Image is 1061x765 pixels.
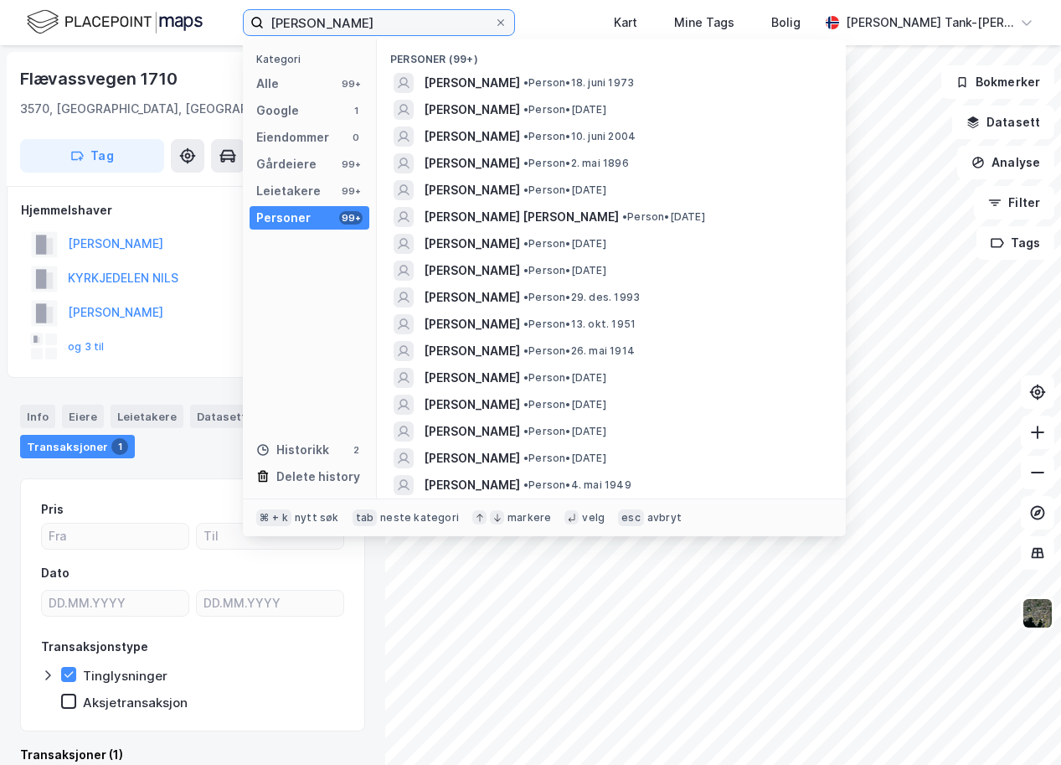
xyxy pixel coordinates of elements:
[523,371,606,385] span: Person • [DATE]
[256,101,299,121] div: Google
[523,478,528,491] span: •
[83,668,167,684] div: Tinglysninger
[957,146,1054,179] button: Analyse
[952,106,1054,139] button: Datasett
[523,183,606,197] span: Person • [DATE]
[21,200,364,220] div: Hjemmelshaver
[974,186,1054,220] button: Filter
[111,405,183,428] div: Leietakere
[523,318,528,330] span: •
[523,237,528,250] span: •
[27,8,203,37] img: logo.f888ab2527a4732fd821a326f86c7f29.svg
[622,210,627,223] span: •
[256,53,369,65] div: Kategori
[256,181,321,201] div: Leietakere
[941,65,1054,99] button: Bokmerker
[264,10,494,35] input: Søk på adresse, matrikkel, gårdeiere, leietakere eller personer
[42,591,188,616] input: DD.MM.YYYY
[618,509,644,526] div: esc
[523,398,528,411] span: •
[349,104,363,117] div: 1
[977,685,1061,765] div: Kontrollprogram for chat
[42,524,188,549] input: Fra
[295,511,339,525] div: nytt søk
[424,207,619,227] span: [PERSON_NAME] [PERSON_NAME]
[977,685,1061,765] iframe: Chat Widget
[523,291,640,304] span: Person • 29. des. 1993
[339,184,363,198] div: 99+
[256,208,311,228] div: Personer
[349,131,363,144] div: 0
[647,511,682,525] div: avbryt
[339,158,363,171] div: 99+
[111,438,128,455] div: 1
[377,39,846,70] div: Personer (99+)
[424,153,520,173] span: [PERSON_NAME]
[83,695,188,711] div: Aksjetransaksjon
[41,637,148,657] div: Transaksjonstype
[507,511,551,525] div: markere
[424,234,520,254] span: [PERSON_NAME]
[622,210,705,224] span: Person • [DATE]
[523,344,635,358] span: Person • 26. mai 1914
[523,103,528,116] span: •
[523,291,528,303] span: •
[523,478,631,492] span: Person • 4. mai 1949
[424,100,520,120] span: [PERSON_NAME]
[846,13,1013,33] div: [PERSON_NAME] Tank-[PERSON_NAME]
[523,425,528,437] span: •
[424,314,520,334] span: [PERSON_NAME]
[424,261,520,281] span: [PERSON_NAME]
[424,180,520,200] span: [PERSON_NAME]
[424,73,520,93] span: [PERSON_NAME]
[41,499,64,519] div: Pris
[523,264,606,277] span: Person • [DATE]
[523,344,528,357] span: •
[523,264,528,277] span: •
[349,443,363,457] div: 2
[20,405,55,428] div: Info
[424,421,520,442] span: [PERSON_NAME]
[424,368,520,388] span: [PERSON_NAME]
[523,103,606,116] span: Person • [DATE]
[62,405,104,428] div: Eiere
[523,157,528,169] span: •
[256,440,329,460] div: Historikk
[614,13,637,33] div: Kart
[523,130,636,143] span: Person • 10. juni 2004
[41,563,70,583] div: Dato
[20,435,135,458] div: Transaksjoner
[771,13,801,33] div: Bolig
[976,226,1054,260] button: Tags
[424,475,520,495] span: [PERSON_NAME]
[256,509,291,526] div: ⌘ + k
[20,139,164,173] button: Tag
[276,467,360,487] div: Delete history
[20,65,181,92] div: Flævassvegen 1710
[424,395,520,415] span: [PERSON_NAME]
[523,237,606,251] span: Person • [DATE]
[353,509,378,526] div: tab
[523,130,528,142] span: •
[339,77,363,90] div: 99+
[523,398,606,411] span: Person • [DATE]
[523,452,606,465] span: Person • [DATE]
[256,154,317,174] div: Gårdeiere
[197,524,343,549] input: Til
[190,405,253,428] div: Datasett
[20,99,307,119] div: 3570, [GEOGRAPHIC_DATA], [GEOGRAPHIC_DATA]
[256,127,329,147] div: Eiendommer
[523,157,629,170] span: Person • 2. mai 1896
[523,371,528,384] span: •
[523,183,528,196] span: •
[197,591,343,616] input: DD.MM.YYYY
[523,76,528,89] span: •
[256,74,279,94] div: Alle
[1022,597,1053,629] img: 9k=
[523,76,634,90] span: Person • 18. juni 1973
[424,448,520,468] span: [PERSON_NAME]
[424,287,520,308] span: [PERSON_NAME]
[424,127,520,147] span: [PERSON_NAME]
[424,341,520,361] span: [PERSON_NAME]
[523,318,636,331] span: Person • 13. okt. 1951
